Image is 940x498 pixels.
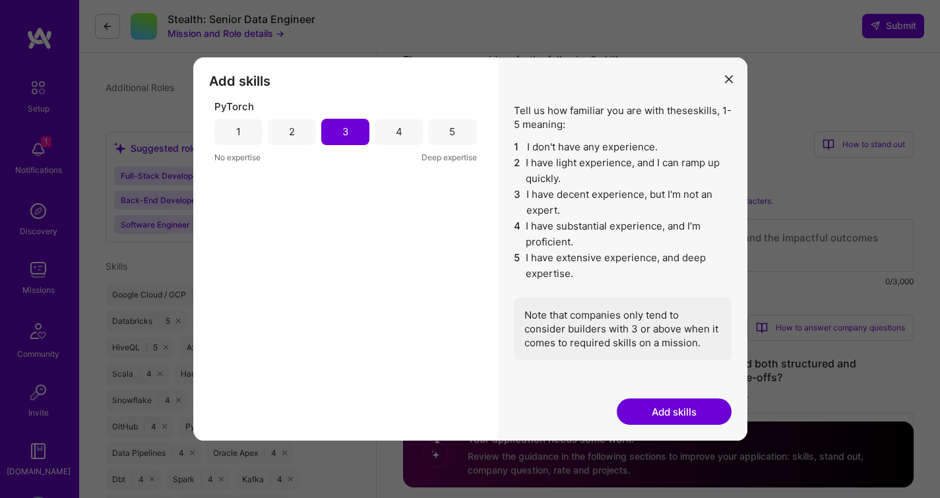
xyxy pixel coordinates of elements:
li: I have extensive experience, and deep expertise. [514,250,732,282]
button: Add skills [617,398,732,425]
span: 1 [514,139,522,155]
span: 5 [514,250,521,282]
span: 2 [514,155,521,187]
span: 4 [514,218,521,250]
span: PyTorch [214,100,254,113]
h3: Add skills [209,73,482,89]
div: 2 [289,125,295,139]
span: Deep expertise [422,150,477,164]
li: I have decent experience, but I'm not an expert. [514,187,732,218]
div: 3 [342,125,349,139]
li: I have substantial experience, and I’m proficient. [514,218,732,250]
div: Tell us how familiar you are with these skills , 1-5 meaning: [514,104,732,360]
li: I have light experience, and I can ramp up quickly. [514,155,732,187]
i: icon Close [725,75,733,83]
li: I don't have any experience. [514,139,732,155]
div: 4 [396,125,402,139]
div: Note that companies only tend to consider builders with 3 or above when it comes to required skil... [514,297,732,360]
div: 1 [236,125,241,139]
span: 3 [514,187,521,218]
span: No expertise [214,150,261,164]
div: modal [193,57,747,441]
div: 5 [449,125,455,139]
